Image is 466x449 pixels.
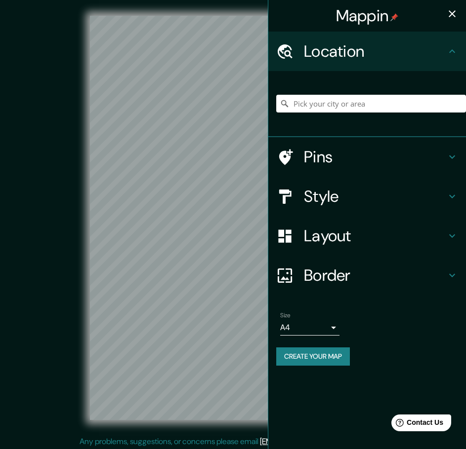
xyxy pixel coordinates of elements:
h4: Style [304,187,446,206]
input: Pick your city or area [276,95,466,112]
h4: Location [304,41,446,61]
h4: Mappin [336,6,399,26]
div: Border [268,256,466,295]
div: Pins [268,137,466,177]
h4: Layout [304,226,446,246]
p: Any problems, suggestions, or concerns please email . [80,436,383,448]
a: [EMAIL_ADDRESS][DOMAIN_NAME] [260,436,382,447]
canvas: Map [90,16,376,420]
div: Location [268,32,466,71]
div: Layout [268,216,466,256]
iframe: Help widget launcher [378,411,455,438]
div: Style [268,177,466,216]
img: pin-icon.png [390,13,398,21]
h4: Pins [304,147,446,167]
div: A4 [280,320,339,336]
button: Create your map [276,347,350,366]
label: Size [280,311,291,320]
h4: Border [304,265,446,285]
